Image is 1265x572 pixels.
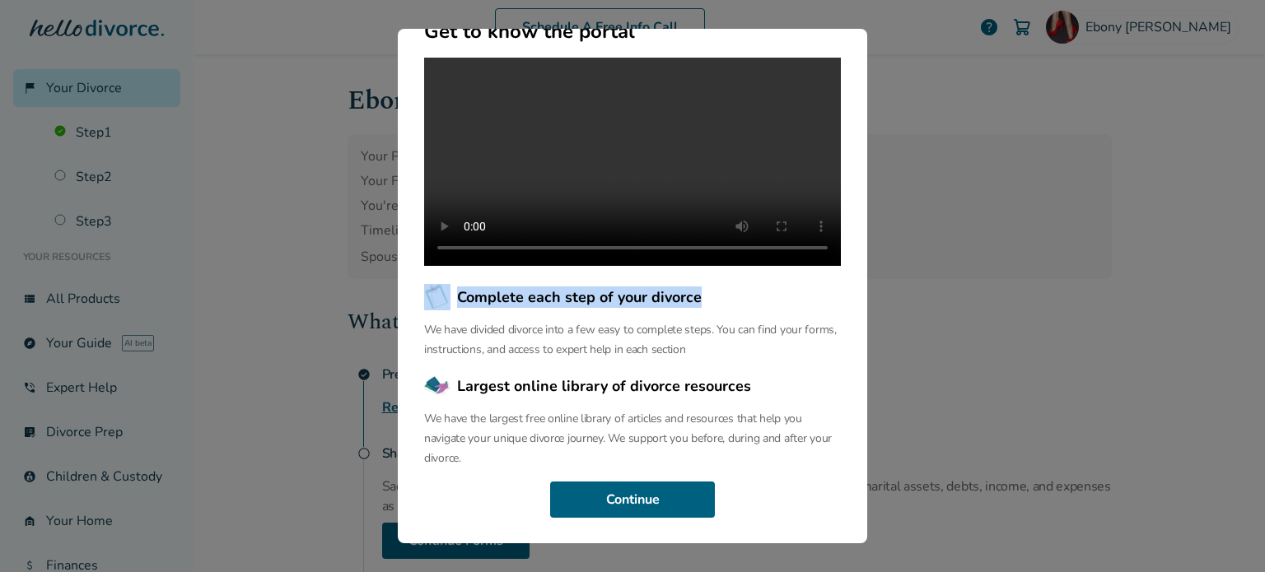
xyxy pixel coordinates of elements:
[457,375,751,397] span: Largest online library of divorce resources
[424,18,841,44] h2: Get to know the portal
[550,481,715,518] button: Continue
[424,409,841,468] p: We have the largest free online library of articles and resources that help you navigate your uni...
[424,373,450,399] img: Largest online library of divorce resources
[1183,493,1265,572] iframe: Chat Widget
[424,284,450,310] img: Complete each step of your divorce
[457,286,702,308] span: Complete each step of your divorce
[424,320,841,360] p: We have divided divorce into a few easy to complete steps. You can find your forms, instructions,...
